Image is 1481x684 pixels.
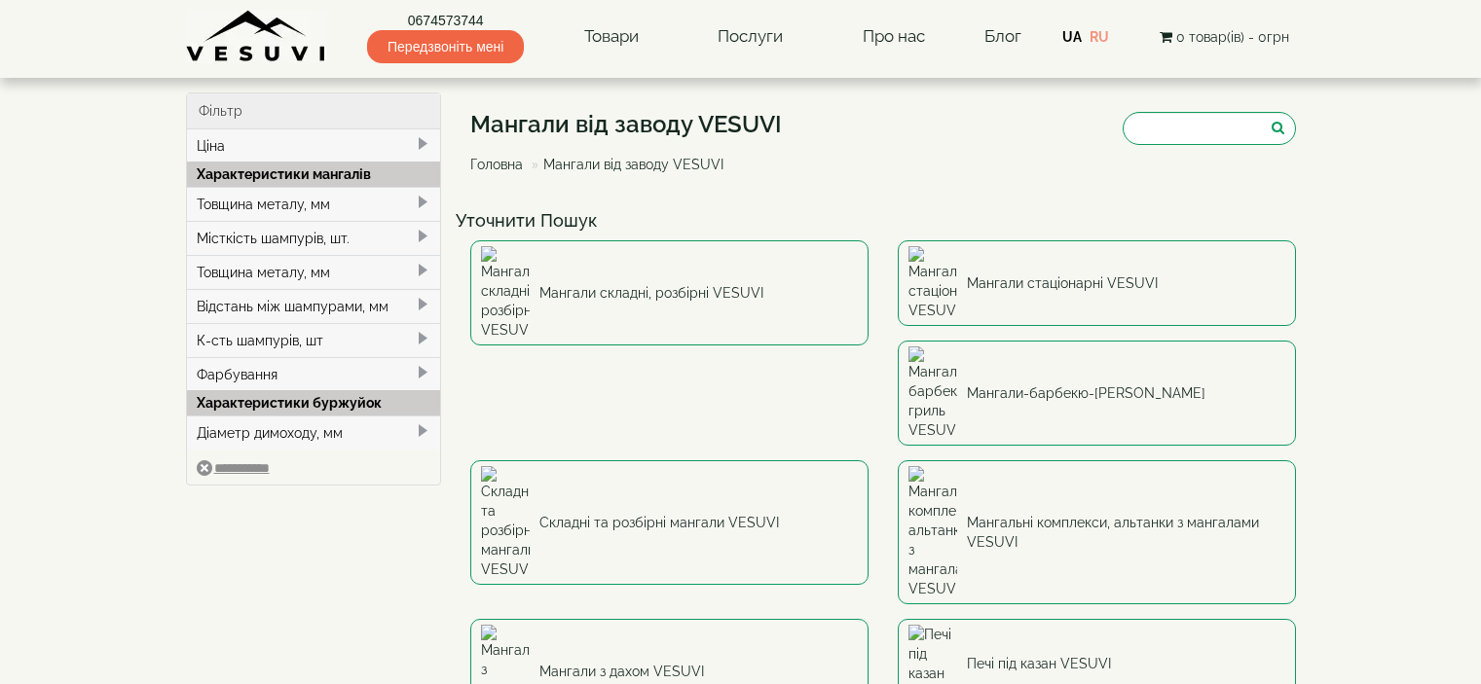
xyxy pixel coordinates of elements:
a: Блог [984,26,1021,46]
div: Товщина металу, мм [187,187,441,221]
a: Послуги [698,15,802,59]
a: Про нас [843,15,944,59]
a: Мангали складні, розбірні VESUVI Мангали складні, розбірні VESUVI [470,240,869,345]
a: RU [1090,29,1109,45]
div: Відстань між шампурами, мм [187,289,441,323]
div: Ціна [187,129,441,162]
img: Складні та розбірні мангали VESUVI [481,466,530,579]
h4: Уточнити Пошук [456,211,1311,231]
div: Характеристики буржуйок [187,390,441,415]
a: UA [1062,29,1082,45]
img: Мангали-барбекю-гриль VESUVI [908,346,957,440]
a: Мангальні комплекси, альтанки з мангалами VESUVI Мангальні комплекси, альтанки з мангалами VESUVI [898,460,1296,604]
div: Характеристики мангалів [187,162,441,187]
a: Мангали-барбекю-гриль VESUVI Мангали-барбекю-[PERSON_NAME] [898,341,1296,446]
div: Місткість шампурів, шт. [187,221,441,255]
img: Мангали стаціонарні VESUVI [908,246,957,320]
span: Передзвоніть мені [367,30,524,63]
a: Товари [565,15,658,59]
span: 0 товар(ів) - 0грн [1176,29,1289,45]
div: Діаметр димоходу, мм [187,415,441,450]
a: Складні та розбірні мангали VESUVI Складні та розбірні мангали VESUVI [470,460,869,585]
a: Мангали стаціонарні VESUVI Мангали стаціонарні VESUVI [898,240,1296,326]
h1: Мангали від заводу VESUVI [470,112,782,137]
a: Головна [470,157,523,172]
div: Фільтр [187,93,441,129]
div: Товщина металу, мм [187,255,441,289]
div: Фарбування [187,357,441,391]
img: Завод VESUVI [186,10,327,63]
div: К-сть шампурів, шт [187,323,441,357]
li: Мангали від заводу VESUVI [527,155,723,174]
a: 0674573744 [367,11,524,30]
img: Мангали складні, розбірні VESUVI [481,246,530,340]
img: Мангальні комплекси, альтанки з мангалами VESUVI [908,466,957,598]
button: 0 товар(ів) - 0грн [1154,26,1295,48]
